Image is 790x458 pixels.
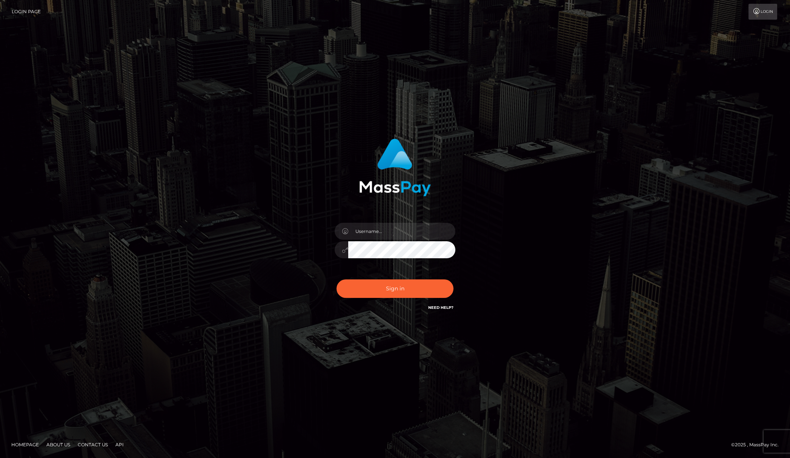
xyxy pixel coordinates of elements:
a: About Us [43,439,73,450]
img: MassPay Login [359,139,431,196]
a: API [112,439,127,450]
a: Need Help? [428,305,453,310]
a: Login Page [12,4,41,20]
a: Homepage [8,439,42,450]
button: Sign in [337,279,453,298]
div: © 2025 , MassPay Inc. [731,441,784,449]
input: Username... [348,223,455,240]
a: Contact Us [75,439,111,450]
a: Login [749,4,777,20]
